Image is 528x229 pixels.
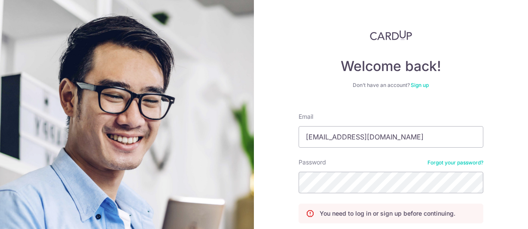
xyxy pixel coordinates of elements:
h4: Welcome back! [299,58,483,75]
a: Sign up [411,82,429,88]
input: Enter your Email [299,126,483,148]
label: Email [299,112,313,121]
div: Don’t have an account? [299,82,483,89]
img: CardUp Logo [370,30,412,40]
a: Forgot your password? [427,159,483,166]
p: You need to log in or sign up before continuing. [320,209,455,218]
label: Password [299,158,326,167]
